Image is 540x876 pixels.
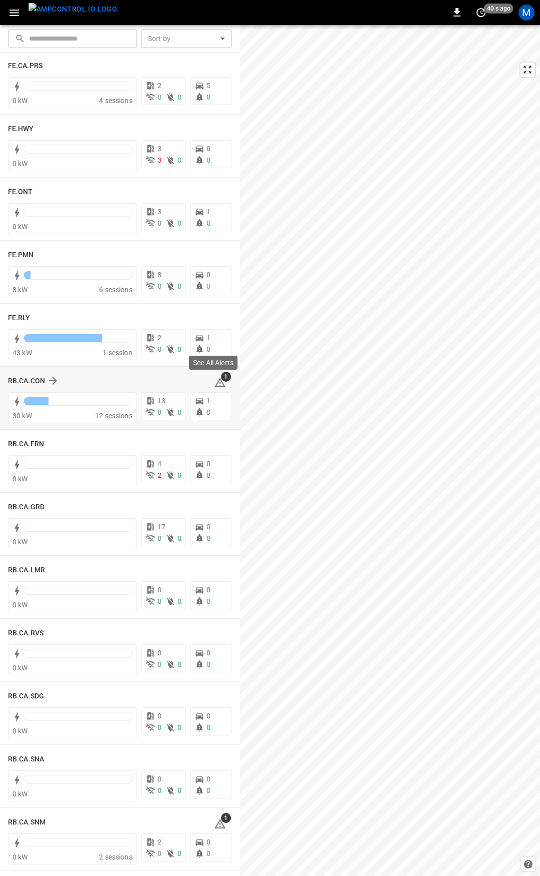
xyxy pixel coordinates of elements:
[12,349,32,357] span: 43 kW
[12,538,28,546] span: 0 kW
[206,523,210,531] span: 0
[157,849,161,857] span: 0
[177,660,181,668] span: 0
[157,597,161,605] span: 0
[12,160,28,168] span: 0 kW
[8,502,44,513] h6: RB.CA.GRD
[8,124,34,135] h6: FE.HWY
[99,853,132,861] span: 2 sessions
[518,5,534,21] div: profile-icon
[157,534,161,542] span: 0
[177,282,181,290] span: 0
[157,775,161,783] span: 0
[157,460,161,468] span: 4
[157,397,165,405] span: 13
[177,534,181,542] span: 0
[12,223,28,231] span: 0 kW
[206,460,210,468] span: 0
[177,597,181,605] span: 0
[8,817,45,828] h6: RB.CA.SNM
[206,534,210,542] span: 0
[8,187,33,198] h6: FE.ONT
[177,345,181,353] span: 0
[206,786,210,794] span: 0
[193,358,233,368] p: See All Alerts
[157,723,161,731] span: 0
[99,97,132,105] span: 4 sessions
[157,345,161,353] span: 0
[157,586,161,594] span: 0
[157,649,161,657] span: 0
[177,219,181,227] span: 0
[206,219,210,227] span: 0
[12,727,28,735] span: 0 kW
[8,691,44,702] h6: RB.CA.SDG
[8,376,45,387] h6: RB.CA.CON
[206,208,210,216] span: 1
[484,4,513,14] span: 40 s ago
[8,313,30,324] h6: FE.RLY
[157,93,161,101] span: 0
[12,601,28,609] span: 0 kW
[8,754,44,765] h6: RB.CA.SNA
[8,250,34,261] h6: FE.PMN
[99,286,132,294] span: 6 sessions
[157,712,161,720] span: 0
[8,61,42,72] h6: FE.CA.PRS
[206,712,210,720] span: 0
[206,408,210,416] span: 0
[12,853,28,861] span: 0 kW
[206,660,210,668] span: 0
[473,5,489,21] button: set refresh interval
[206,345,210,353] span: 0
[12,412,32,420] span: 30 kW
[177,408,181,416] span: 0
[157,208,161,216] span: 3
[95,412,132,420] span: 12 sessions
[177,786,181,794] span: 0
[206,334,210,342] span: 1
[157,334,161,342] span: 2
[12,286,28,294] span: 8 kW
[206,838,210,846] span: 0
[157,471,161,479] span: 2
[206,649,210,657] span: 0
[177,156,181,164] span: 0
[177,93,181,101] span: 0
[157,408,161,416] span: 0
[206,282,210,290] span: 0
[206,156,210,164] span: 0
[8,628,43,639] h6: RB.CA.RVS
[206,586,210,594] span: 0
[12,97,28,105] span: 0 kW
[157,82,161,90] span: 2
[8,439,44,450] h6: RB.CA.FRN
[206,397,210,405] span: 1
[157,271,161,279] span: 8
[206,775,210,783] span: 0
[157,282,161,290] span: 0
[240,25,540,876] canvas: Map
[28,3,117,16] img: ampcontrol.io logo
[206,849,210,857] span: 0
[206,82,210,90] span: 5
[221,372,231,382] span: 1
[206,271,210,279] span: 0
[206,723,210,731] span: 0
[157,786,161,794] span: 0
[206,93,210,101] span: 0
[157,219,161,227] span: 0
[12,790,28,798] span: 0 kW
[177,723,181,731] span: 0
[177,471,181,479] span: 0
[8,565,45,576] h6: RB.CA.LMR
[157,838,161,846] span: 2
[221,813,231,823] span: 1
[177,849,181,857] span: 0
[157,660,161,668] span: 0
[157,523,165,531] span: 17
[12,664,28,672] span: 0 kW
[206,597,210,605] span: 0
[157,156,161,164] span: 3
[102,349,132,357] span: 1 session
